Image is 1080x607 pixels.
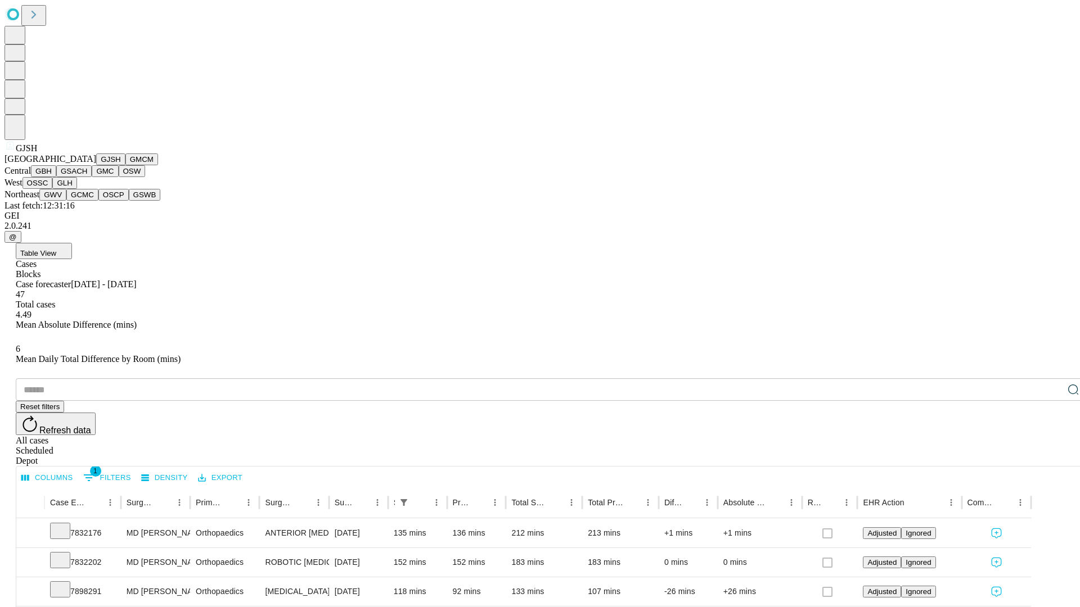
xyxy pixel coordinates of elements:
[511,519,577,547] div: 212 mins
[723,577,796,606] div: +26 mins
[22,524,39,543] button: Expand
[241,495,256,510] button: Menu
[129,189,161,201] button: GSWB
[664,498,682,507] div: Difference
[471,495,487,510] button: Sort
[723,519,796,547] div: +1 mins
[588,577,653,606] div: 107 mins
[768,495,784,510] button: Sort
[16,354,181,364] span: Mean Daily Total Difference by Room (mins)
[564,495,579,510] button: Menu
[16,344,20,354] span: 6
[335,577,382,606] div: [DATE]
[20,402,60,411] span: Reset filters
[39,189,66,201] button: GWV
[453,577,501,606] div: 92 mins
[31,165,56,177] button: GBH
[52,177,76,189] button: GLH
[39,425,91,435] span: Refresh data
[196,577,254,606] div: Orthopaedics
[901,586,935,597] button: Ignored
[943,495,959,510] button: Menu
[4,201,75,210] span: Last fetch: 12:31:16
[16,300,55,309] span: Total cases
[335,519,382,547] div: [DATE]
[196,519,254,547] div: Orthopaedics
[16,243,72,259] button: Table View
[4,189,39,199] span: Northeast
[335,498,353,507] div: Surgery Date
[265,519,323,547] div: ANTERIOR [MEDICAL_DATA] TOTAL HIP
[87,495,102,510] button: Sort
[16,413,96,435] button: Refresh data
[4,154,96,164] span: [GEOGRAPHIC_DATA]
[839,495,854,510] button: Menu
[453,498,471,507] div: Predicted In Room Duration
[967,498,996,507] div: Comments
[98,189,129,201] button: OSCP
[906,495,921,510] button: Sort
[906,529,931,537] span: Ignored
[195,469,245,487] button: Export
[4,178,22,187] span: West
[156,495,172,510] button: Sort
[511,498,547,507] div: Total Scheduled Duration
[22,553,39,573] button: Expand
[4,166,31,175] span: Central
[4,211,1075,221] div: GEI
[119,165,146,177] button: OSW
[863,498,904,507] div: EHR Action
[310,495,326,510] button: Menu
[66,189,98,201] button: GCMC
[102,495,118,510] button: Menu
[295,495,310,510] button: Sort
[784,495,799,510] button: Menu
[683,495,699,510] button: Sort
[588,548,653,577] div: 183 mins
[863,556,901,568] button: Adjusted
[196,498,224,507] div: Primary Service
[335,548,382,577] div: [DATE]
[588,498,623,507] div: Total Predicted Duration
[511,548,577,577] div: 183 mins
[127,519,184,547] div: MD [PERSON_NAME] [PERSON_NAME]
[1012,495,1028,510] button: Menu
[396,495,412,510] button: Show filters
[901,556,935,568] button: Ignored
[863,586,901,597] button: Adjusted
[370,495,385,510] button: Menu
[640,495,656,510] button: Menu
[906,587,931,596] span: Ignored
[20,249,56,257] span: Table View
[699,495,715,510] button: Menu
[80,469,134,487] button: Show filters
[394,577,442,606] div: 118 mins
[548,495,564,510] button: Sort
[664,548,712,577] div: 0 mins
[413,495,429,510] button: Sort
[22,177,53,189] button: OSSC
[127,577,184,606] div: MD [PERSON_NAME] [PERSON_NAME]
[394,519,442,547] div: 135 mins
[16,401,64,413] button: Reset filters
[265,498,293,507] div: Surgery Name
[723,548,796,577] div: 0 mins
[863,527,901,539] button: Adjusted
[867,529,897,537] span: Adjusted
[16,279,71,289] span: Case forecaster
[19,469,76,487] button: Select columns
[22,582,39,602] button: Expand
[511,577,577,606] div: 133 mins
[92,165,118,177] button: GMC
[624,495,640,510] button: Sort
[16,320,137,329] span: Mean Absolute Difference (mins)
[4,221,1075,231] div: 2.0.241
[823,495,839,510] button: Sort
[127,498,155,507] div: Surgeon Name
[16,143,37,153] span: GJSH
[867,558,897,567] span: Adjusted
[394,498,395,507] div: Scheduled In Room Duration
[664,519,712,547] div: +1 mins
[9,233,17,241] span: @
[4,231,21,243] button: @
